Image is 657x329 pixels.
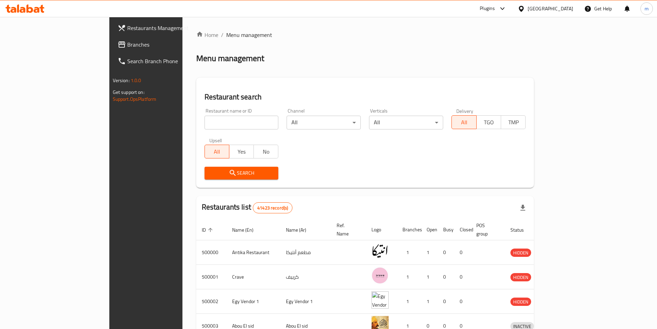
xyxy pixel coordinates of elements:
[454,240,471,265] td: 0
[280,289,331,314] td: Egy Vendor 1
[510,273,531,281] span: HIDDEN
[131,76,141,85] span: 1.0.0
[397,265,421,289] td: 1
[438,265,454,289] td: 0
[253,145,278,158] button: No
[229,145,254,158] button: Yes
[510,226,533,234] span: Status
[205,116,279,129] input: Search for restaurant name or ID..
[202,226,215,234] span: ID
[226,31,272,39] span: Menu management
[479,117,498,127] span: TGO
[227,265,280,289] td: Crave
[371,291,389,309] img: Egy Vendor 1
[510,249,531,257] span: HIDDEN
[476,221,497,238] span: POS group
[232,147,251,157] span: Yes
[227,240,280,265] td: Antika Restaurant
[438,289,454,314] td: 0
[232,226,262,234] span: Name (En)
[196,53,264,64] h2: Menu management
[227,289,280,314] td: Egy Vendor 1
[113,76,130,85] span: Version:
[515,200,531,216] div: Export file
[127,57,213,65] span: Search Branch Phone
[504,117,523,127] span: TMP
[454,265,471,289] td: 0
[127,24,213,32] span: Restaurants Management
[421,240,438,265] td: 1
[113,88,145,97] span: Get support on:
[205,167,279,180] button: Search
[205,92,526,102] h2: Restaurant search
[510,298,531,306] span: HIDDEN
[371,242,389,260] img: Antika Restaurant
[112,20,219,36] a: Restaurants Management
[257,147,276,157] span: No
[454,219,471,240] th: Closed
[397,219,421,240] th: Branches
[456,108,474,113] label: Delivery
[480,4,495,13] div: Plugins
[528,5,573,12] div: [GEOGRAPHIC_DATA]
[454,289,471,314] td: 0
[280,265,331,289] td: كرييف
[438,240,454,265] td: 0
[438,219,454,240] th: Busy
[421,219,438,240] th: Open
[205,145,229,158] button: All
[112,36,219,53] a: Branches
[127,40,213,49] span: Branches
[210,169,273,177] span: Search
[397,289,421,314] td: 1
[645,5,649,12] span: m
[209,138,222,143] label: Upsell
[113,95,157,104] a: Support.OpsPlatform
[337,221,358,238] span: Ref. Name
[371,267,389,284] img: Crave
[280,240,331,265] td: مطعم أنتيكا
[208,147,227,157] span: All
[253,202,292,213] div: Total records count
[221,31,223,39] li: /
[397,240,421,265] td: 1
[286,226,315,234] span: Name (Ar)
[510,249,531,257] div: HIDDEN
[510,298,531,306] div: HIDDEN
[112,53,219,69] a: Search Branch Phone
[369,116,443,129] div: All
[476,115,501,129] button: TGO
[501,115,526,129] button: TMP
[455,117,474,127] span: All
[421,289,438,314] td: 1
[366,219,397,240] th: Logo
[253,205,292,211] span: 41423 record(s)
[202,202,293,213] h2: Restaurants list
[421,265,438,289] td: 1
[451,115,476,129] button: All
[287,116,361,129] div: All
[196,31,534,39] nav: breadcrumb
